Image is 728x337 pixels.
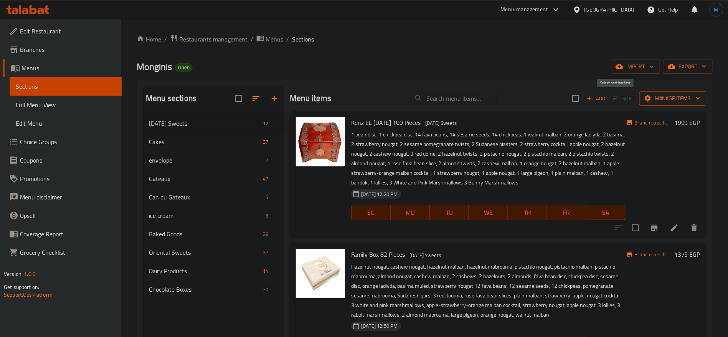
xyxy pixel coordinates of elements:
a: Home [137,35,161,44]
div: items [260,285,271,294]
button: SU [351,205,391,220]
p: Hazelnut nougat, cashew nougat, hazelnut malban, hazelnut mabrouma, pistachio nougat, pistachio m... [351,262,625,320]
a: Coverage Report [3,225,122,243]
span: Monginis [137,58,172,75]
span: [DATE] 12:20 PM [358,191,401,198]
span: Chocolate Boxes [149,285,260,294]
span: WE [472,207,505,218]
span: 37 [260,138,271,146]
div: Cakes [149,137,260,146]
img: Kenz EL Mawlid 100 Pieces [296,117,345,166]
a: Menus [3,59,122,77]
div: Dairy Products14 [143,262,284,280]
input: search [408,92,499,105]
div: items [260,119,271,128]
button: Branch-specific-item [645,219,664,237]
a: Menus [256,34,283,44]
span: 12 [260,120,271,127]
button: Add [584,93,608,105]
span: TH [511,207,544,218]
div: items [260,229,271,239]
span: Version: [4,269,23,279]
span: Gateaux [149,174,260,183]
a: Full Menu View [10,96,122,114]
span: Promotions [20,174,116,183]
li: / [164,35,167,44]
span: Family Box 82 Pieces [351,249,405,260]
button: MO [391,205,430,220]
span: Dairy Products [149,266,260,276]
div: Chocolate Boxes20 [143,280,284,299]
div: Baked Goods28 [143,225,284,243]
a: Restaurants management [170,34,248,44]
div: Cakes37 [143,133,284,151]
div: Mawlid Sweets [149,119,260,128]
a: Branches [3,40,122,59]
span: Add item [584,93,608,105]
span: Menu disclaimer [20,193,116,202]
span: Select to update [627,220,644,236]
span: Menus [266,35,283,44]
button: WE [469,205,508,220]
span: SU [355,207,388,218]
img: Family Box 82 Pieces [296,249,345,298]
div: ice cream [149,211,262,220]
span: 1.0.0 [24,269,36,279]
a: Coupons [3,151,122,169]
span: 47 [260,175,271,183]
a: Support.OpsPlatform [4,290,53,300]
span: Menus [21,63,116,73]
span: Manage items [645,94,700,103]
button: Manage items [639,91,707,106]
nav: Menu sections [143,111,284,302]
span: Baked Goods [149,229,260,239]
span: Branch specific [632,251,671,258]
span: Select section [568,90,584,106]
span: Get support on: [4,282,39,292]
span: envelope [149,156,262,165]
a: Edit Menu [10,114,122,133]
span: Sections [292,35,314,44]
p: 1 bean disc, 1 chickpea disc, 14 fava beans, 14 sesame seeds, 14 chickpeas, 1 walnut malban, 2 or... [351,130,625,188]
span: [DATE] Sweets [422,119,460,128]
div: items [262,156,271,165]
div: envelope7 [143,151,284,169]
span: Full Menu View [16,100,116,110]
h6: 1999 EGP [674,117,700,128]
span: 28 [260,231,271,238]
button: FR [547,205,586,220]
div: items [260,174,271,183]
span: 5 [262,194,271,201]
span: Edit Menu [16,119,116,128]
div: [DATE] Sweets12 [143,114,284,133]
span: [DATE] Sweets [149,119,260,128]
li: / [251,35,253,44]
span: Add [586,94,606,103]
span: 20 [260,286,271,293]
button: import [611,60,660,74]
span: Branches [20,45,116,54]
li: / [286,35,289,44]
div: Oriental Sweets37 [143,243,284,262]
button: Add section [265,89,284,108]
span: 14 [260,267,271,275]
span: Edit Restaurant [20,27,116,36]
a: Edit Restaurant [3,22,122,40]
h6: 1375 EGP [674,249,700,260]
span: 9 [262,212,271,219]
div: Oriental Sweets [149,248,260,257]
span: Kenz EL [DATE] 100 Pieces [351,117,421,128]
div: Menu-management [501,5,548,14]
span: [DATE] Sweets [406,251,444,260]
div: items [262,211,271,220]
div: Mawlid Sweets [422,119,460,128]
span: FR [550,207,583,218]
a: Choice Groups [3,133,122,151]
span: export [669,62,707,71]
span: Restaurants management [179,35,248,44]
div: items [260,248,271,257]
span: Sort sections [247,89,265,108]
span: Grocery Checklist [20,248,116,257]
